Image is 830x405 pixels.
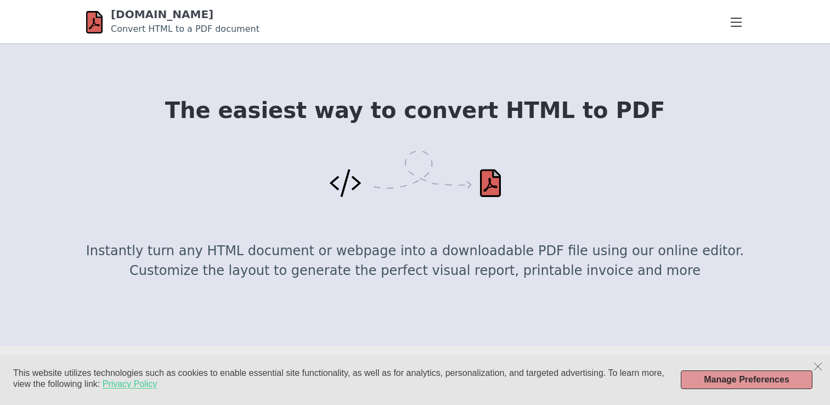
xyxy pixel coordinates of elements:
[103,379,157,390] a: Privacy Policy
[86,241,744,280] p: Instantly turn any HTML document or webpage into a downloadable PDF file using our online editor....
[13,368,664,389] span: This website utilizes technologies such as cookies to enable essential site functionality, as wel...
[111,8,213,21] a: [DOMAIN_NAME]
[86,10,103,35] img: html-pdf.net
[111,24,259,34] small: Convert HTML to a PDF document
[681,370,812,389] button: Manage Preferences
[330,150,501,198] img: Convert HTML to PDF
[86,98,744,123] h1: The easiest way to convert HTML to PDF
